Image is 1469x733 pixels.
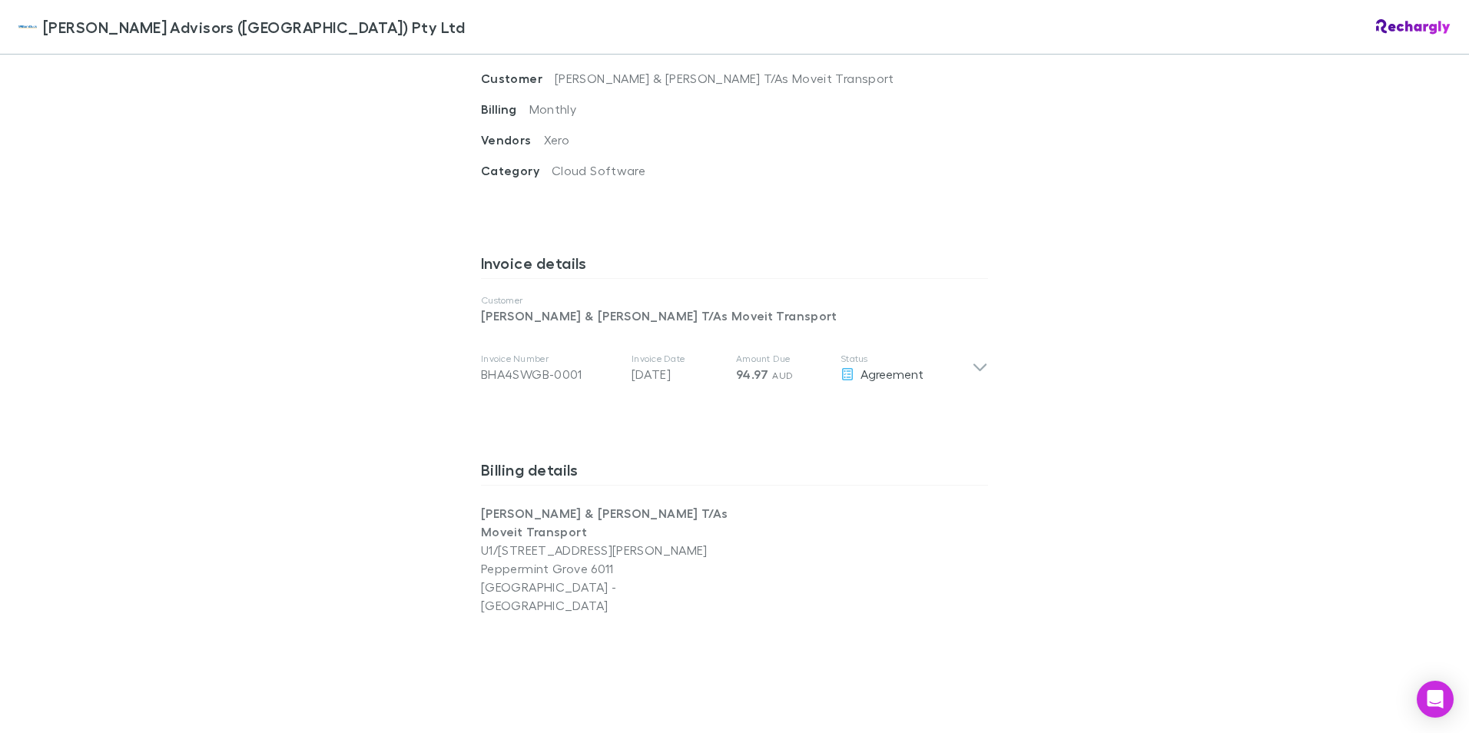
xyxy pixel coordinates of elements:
[43,15,465,38] span: [PERSON_NAME] Advisors ([GEOGRAPHIC_DATA]) Pty Ltd
[481,132,544,148] span: Vendors
[772,370,793,381] span: AUD
[632,353,724,365] p: Invoice Date
[861,366,924,381] span: Agreement
[481,71,555,86] span: Customer
[529,101,577,116] span: Monthly
[841,353,972,365] p: Status
[18,18,37,36] img: William Buck Advisors (WA) Pty Ltd's Logo
[552,163,645,177] span: Cloud Software
[481,504,734,541] p: [PERSON_NAME] & [PERSON_NAME] T/As Moveit Transport
[481,365,619,383] div: BHA4SWGB-0001
[469,337,1000,399] div: Invoice NumberBHA4SWGB-0001Invoice Date[DATE]Amount Due94.97 AUDStatusAgreement
[481,578,734,615] p: [GEOGRAPHIC_DATA] - [GEOGRAPHIC_DATA]
[481,254,988,278] h3: Invoice details
[481,460,988,485] h3: Billing details
[481,163,552,178] span: Category
[481,294,988,307] p: Customer
[481,541,734,559] p: U1/[STREET_ADDRESS][PERSON_NAME]
[481,307,988,325] p: [PERSON_NAME] & [PERSON_NAME] T/As Moveit Transport
[481,101,529,117] span: Billing
[736,353,828,365] p: Amount Due
[1417,681,1454,718] div: Open Intercom Messenger
[544,132,569,147] span: Xero
[1376,19,1451,35] img: Rechargly Logo
[555,71,894,85] span: [PERSON_NAME] & [PERSON_NAME] T/As Moveit Transport
[481,353,619,365] p: Invoice Number
[736,366,769,382] span: 94.97
[481,559,734,578] p: Peppermint Grove 6011
[632,365,724,383] p: [DATE]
